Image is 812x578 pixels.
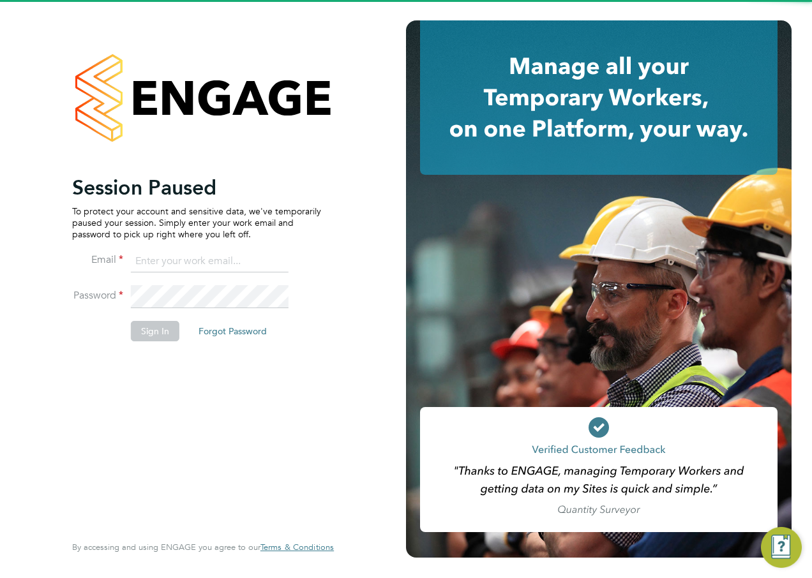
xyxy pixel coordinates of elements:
button: Sign In [131,321,179,341]
label: Password [72,289,123,302]
button: Forgot Password [188,321,277,341]
label: Email [72,253,123,267]
a: Terms & Conditions [260,542,334,552]
span: Terms & Conditions [260,542,334,552]
span: By accessing and using ENGAGE you agree to our [72,542,334,552]
input: Enter your work email... [131,250,289,273]
button: Engage Resource Center [761,527,802,568]
h2: Session Paused [72,175,321,200]
p: To protect your account and sensitive data, we've temporarily paused your session. Simply enter y... [72,205,321,241]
